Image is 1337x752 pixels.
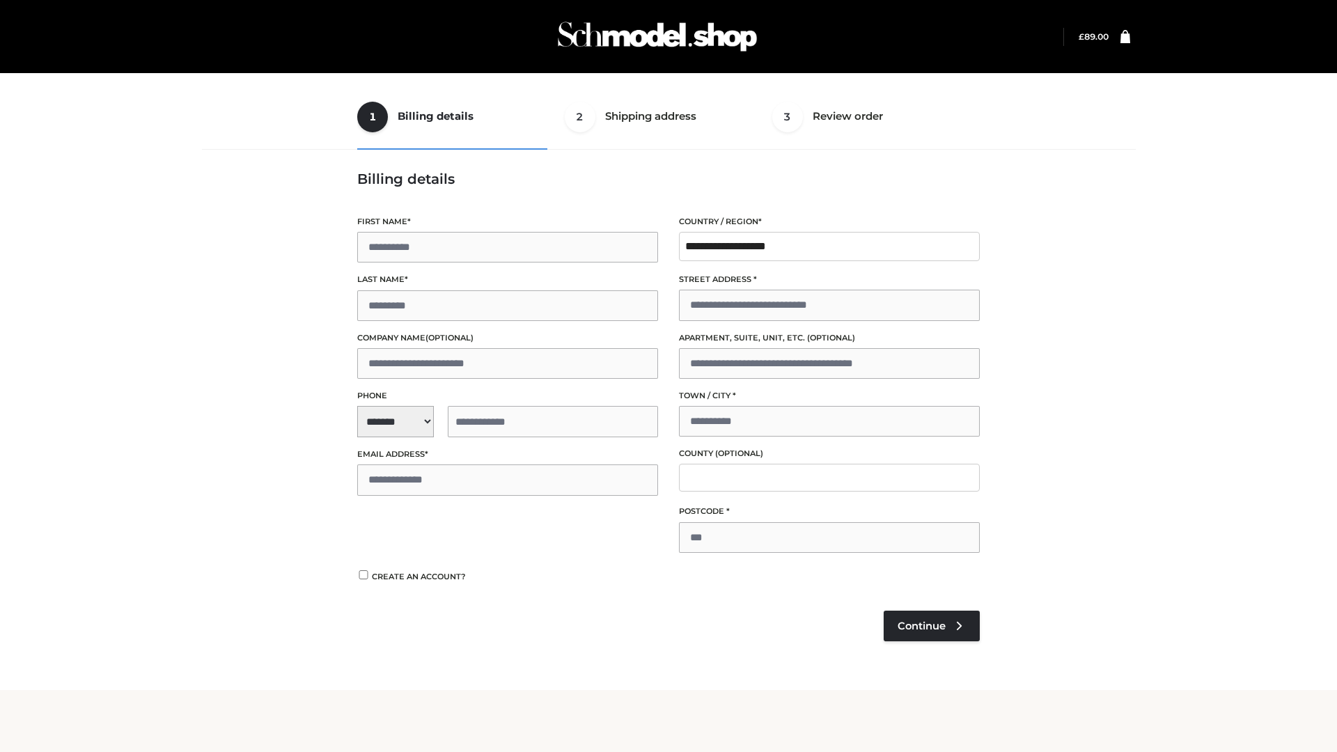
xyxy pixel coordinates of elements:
[715,448,763,458] span: (optional)
[679,447,980,460] label: County
[357,215,658,228] label: First name
[679,389,980,402] label: Town / City
[1079,31,1109,42] a: £89.00
[679,505,980,518] label: Postcode
[357,570,370,579] input: Create an account?
[553,9,762,64] img: Schmodel Admin 964
[807,333,855,343] span: (optional)
[425,333,474,343] span: (optional)
[679,215,980,228] label: Country / Region
[884,611,980,641] a: Continue
[1079,31,1109,42] bdi: 89.00
[357,448,658,461] label: Email address
[357,171,980,187] h3: Billing details
[357,273,658,286] label: Last name
[679,273,980,286] label: Street address
[898,620,946,632] span: Continue
[372,572,466,581] span: Create an account?
[679,331,980,345] label: Apartment, suite, unit, etc.
[1079,31,1084,42] span: £
[357,389,658,402] label: Phone
[357,331,658,345] label: Company name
